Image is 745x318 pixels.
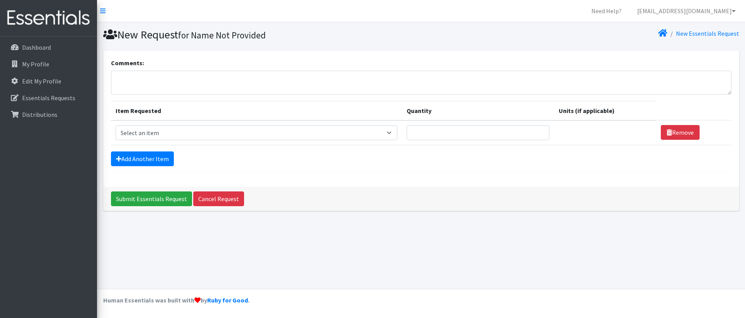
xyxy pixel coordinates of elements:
input: Submit Essentials Request [111,191,192,206]
p: My Profile [22,60,49,68]
a: Add Another Item [111,151,174,166]
a: Essentials Requests [3,90,94,106]
label: Comments: [111,58,144,68]
a: Dashboard [3,40,94,55]
img: HumanEssentials [3,5,94,31]
a: Distributions [3,107,94,122]
a: [EMAIL_ADDRESS][DOMAIN_NAME] [631,3,742,19]
th: Item Requested [111,101,402,120]
p: Dashboard [22,43,51,51]
th: Quantity [402,101,554,120]
a: Need Help? [585,3,628,19]
p: Essentials Requests [22,94,75,102]
a: New Essentials Request [676,30,739,37]
h1: New Request [103,28,418,42]
small: for Name Not Provided [178,30,266,41]
a: Ruby for Good [207,296,248,304]
a: My Profile [3,56,94,72]
a: Remove [661,125,700,140]
a: Cancel Request [193,191,244,206]
p: Distributions [22,111,57,118]
strong: Human Essentials was built with by . [103,296,249,304]
a: Edit My Profile [3,73,94,89]
th: Units (if applicable) [554,101,656,120]
p: Edit My Profile [22,77,61,85]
